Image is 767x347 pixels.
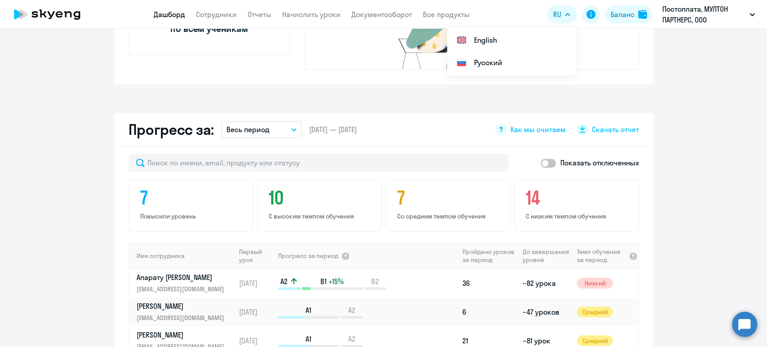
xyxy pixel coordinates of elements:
p: Повысили уровень [140,212,244,220]
p: С высоким темпом обучения [269,212,373,220]
span: Как мы считаем [510,125,566,134]
button: RU [547,5,576,23]
h2: Прогресс за: [129,120,214,138]
h4: 7 [397,187,501,209]
a: Документооборот [351,10,412,19]
span: [DATE] — [DATE] [309,125,357,134]
p: С низким темпом обучения [526,212,630,220]
a: Сотрудники [196,10,237,19]
div: Баланс [611,9,634,20]
span: A2 [348,305,355,315]
p: Со средним темпом обучения [397,212,501,220]
th: Пройдено уроков за период [459,243,519,269]
span: RU [553,9,561,20]
button: Балансbalance [605,5,652,23]
td: ~47 уроков [519,298,573,326]
button: Постоплата, МУЛТОН ПАРТНЕРС, ООО [658,4,759,25]
p: Весь период [226,124,270,135]
input: Поиск по имени, email, продукту или статусу [129,154,509,172]
a: Начислить уроки [282,10,341,19]
th: До завершения уровня [519,243,573,269]
td: 36 [459,269,519,298]
p: Апарату [PERSON_NAME] [137,272,229,282]
a: Отчеты [248,10,271,19]
span: A1 [306,305,311,315]
td: [DATE] [235,269,277,298]
td: [DATE] [235,298,277,326]
span: Средний [577,335,613,346]
a: [PERSON_NAME][EMAIL_ADDRESS][DOMAIN_NAME] [137,301,235,323]
span: B2 [371,276,379,286]
p: Постоплата, МУЛТОН ПАРТНЕРС, ООО [662,4,746,25]
img: balance [638,10,647,19]
td: ~82 урока [519,269,573,298]
span: Скачать отчет [592,125,639,134]
h4: 14 [526,187,630,209]
span: Прогресс за период [278,252,338,260]
span: +15% [328,276,344,286]
ul: RU [447,27,576,76]
a: Дашборд [154,10,185,19]
h4: 7 [140,187,244,209]
img: English [456,35,467,45]
td: 6 [459,298,519,326]
p: [EMAIL_ADDRESS][DOMAIN_NAME] [137,313,229,323]
span: B1 [320,276,327,286]
span: A2 [348,334,355,344]
button: Весь период [221,121,302,138]
p: Показать отключенных [560,157,639,168]
p: [PERSON_NAME] [137,301,229,311]
span: A1 [306,334,311,344]
a: Апарату [PERSON_NAME][EMAIL_ADDRESS][DOMAIN_NAME] [137,272,235,294]
img: Русский [456,57,467,68]
p: [EMAIL_ADDRESS][DOMAIN_NAME] [137,284,229,294]
p: [PERSON_NAME] [137,330,229,340]
h4: 10 [269,187,373,209]
th: Первый урок [235,243,277,269]
span: Низкий [577,278,613,289]
span: Темп обучения за период [577,248,625,264]
span: Средний [577,307,613,317]
a: Все продукты [423,10,470,19]
th: Имя сотрудника [129,243,235,269]
span: A2 [280,276,288,286]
